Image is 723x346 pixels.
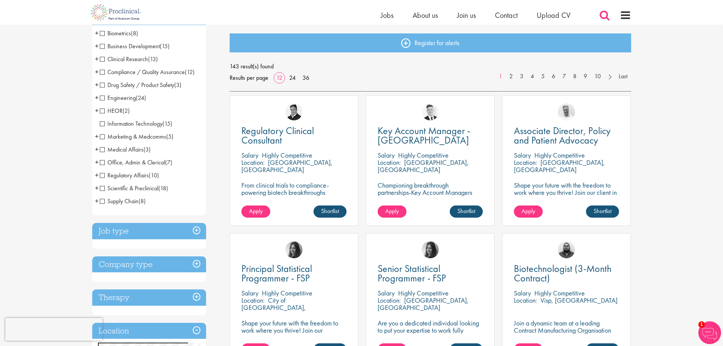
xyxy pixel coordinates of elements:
[95,195,99,207] span: +
[378,126,483,145] a: Key Account Manager - [GEOGRAPHIC_DATA]
[558,103,575,120] img: Joshua Bye
[139,197,146,205] span: (8)
[548,72,559,81] a: 6
[241,205,270,218] a: Apply
[495,10,518,20] span: Contact
[160,42,170,50] span: (15)
[100,145,143,153] span: Medical Affairs
[378,319,483,341] p: Are you a dedicated individual looking to put your expertise to work fully flexibly in a remote p...
[123,107,130,115] span: (2)
[586,205,619,218] a: Shortlist
[149,171,159,179] span: (10)
[591,72,605,81] a: 10
[100,133,173,141] span: Marketing & Medcomms
[100,184,168,192] span: Scientific & Preclinical
[521,207,535,215] span: Apply
[514,264,619,283] a: Biotechnologist (3-Month Contract)
[422,103,439,120] a: Nicolas Daniel
[165,158,172,166] span: (7)
[166,133,173,141] span: (5)
[92,223,206,239] h3: Job type
[100,81,181,89] span: Drug Safety / Product Safety
[514,182,619,203] p: Shape your future with the freedom to work where you thrive! Join our client in this hybrid role ...
[457,10,476,20] a: Join us
[450,205,483,218] a: Shortlist
[100,94,146,102] span: Engineering
[100,197,146,205] span: Supply Chain
[558,241,575,258] img: Ashley Bennett
[313,205,347,218] a: Shortlist
[100,55,148,63] span: Clinical Research
[100,42,160,50] span: Business Development
[287,74,298,82] a: 24
[385,207,399,215] span: Apply
[100,184,158,192] span: Scientific & Preclinical
[95,131,99,142] span: +
[514,126,619,145] a: Associate Director, Policy and Patient Advocacy
[514,262,611,284] span: Biotechnologist (3-Month Contract)
[241,262,312,284] span: Principal Statistical Programmer - FSP
[422,241,439,258] a: Heidi Hennigan
[95,40,99,52] span: +
[241,151,258,160] span: Salary
[378,158,469,174] p: [GEOGRAPHIC_DATA], [GEOGRAPHIC_DATA]
[95,27,99,39] span: +
[569,72,580,81] a: 8
[378,158,401,167] span: Location:
[241,264,347,283] a: Principal Statistical Programmer - FSP
[514,296,537,305] span: Location:
[540,296,617,305] p: Visp, [GEOGRAPHIC_DATA]
[100,42,170,50] span: Business Development
[559,72,570,81] a: 7
[241,296,265,305] span: Location:
[241,296,306,319] p: City of [GEOGRAPHIC_DATA], [GEOGRAPHIC_DATA]
[527,72,538,81] a: 4
[92,289,206,306] div: Therapy
[230,72,268,84] span: Results per page
[100,68,195,76] span: Compliance / Quality Assurance
[136,94,146,102] span: (24)
[174,81,181,89] span: (3)
[285,103,302,120] a: Peter Duvall
[95,105,99,116] span: +
[514,205,543,218] a: Apply
[378,289,395,297] span: Salary
[514,151,531,160] span: Salary
[100,94,136,102] span: Engineering
[537,10,570,20] a: Upload CV
[381,10,394,20] a: Jobs
[378,151,395,160] span: Salary
[300,74,312,82] a: 36
[413,10,438,20] a: About us
[100,107,123,115] span: HEOR
[262,151,312,160] p: Highly Competitive
[285,241,302,258] img: Heidi Hennigan
[100,171,149,179] span: Regulatory Affairs
[249,207,263,215] span: Apply
[95,169,99,181] span: +
[506,72,517,81] a: 2
[398,289,449,297] p: Highly Competitive
[95,182,99,194] span: +
[615,72,631,81] a: Last
[162,120,172,128] span: (15)
[241,158,265,167] span: Location:
[95,156,99,168] span: +
[378,296,401,305] span: Location:
[514,158,537,167] span: Location:
[241,124,314,147] span: Regulatory Clinical Consultant
[378,205,406,218] a: Apply
[92,256,206,273] h3: Company type
[100,29,131,37] span: Biometrics
[100,29,138,37] span: Biometrics
[534,151,585,160] p: Highly Competitive
[100,107,130,115] span: HEOR
[698,321,705,328] span: 1
[100,145,151,153] span: Medical Affairs
[100,171,159,179] span: Regulatory Affairs
[100,68,185,76] span: Compliance / Quality Assurance
[378,262,446,284] span: Senior Statistical Programmer - FSP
